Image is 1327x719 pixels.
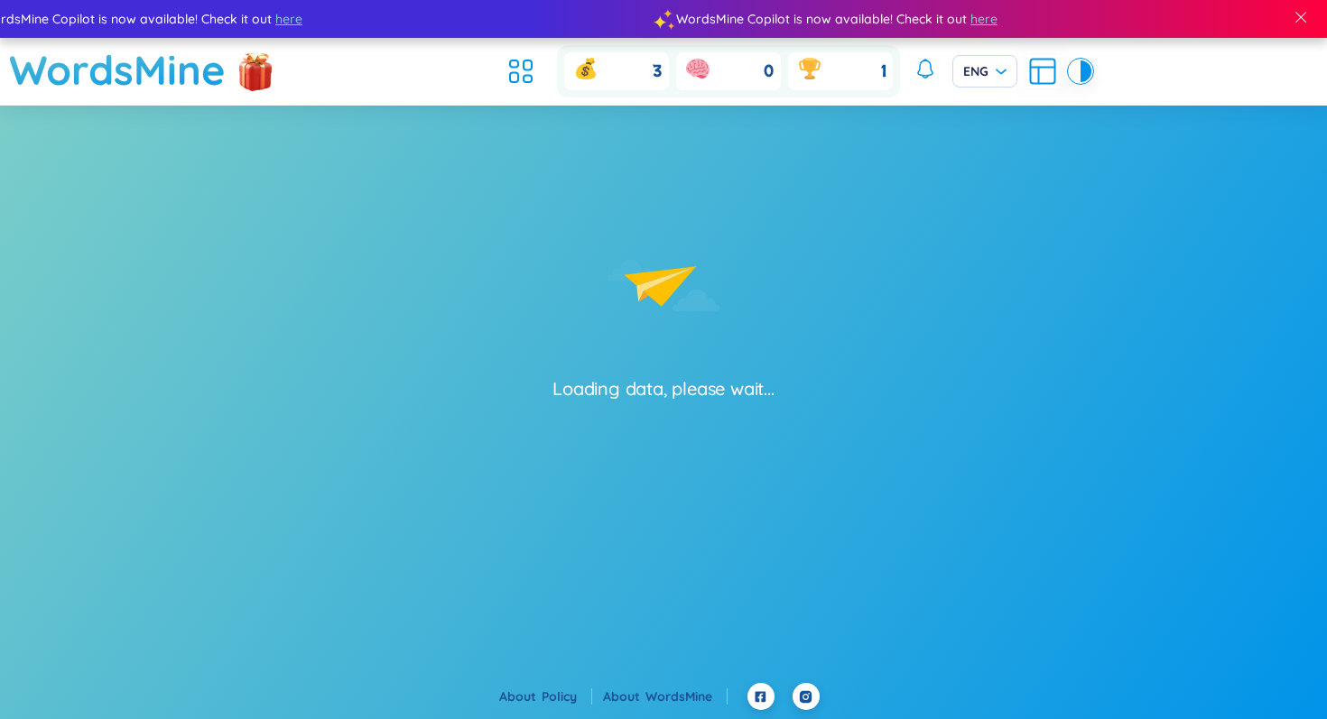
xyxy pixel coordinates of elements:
span: 1 [880,60,886,83]
a: WordsMine [9,38,226,102]
div: Loading data, please wait... [552,376,774,401]
div: About [499,687,592,706]
span: 3 [653,60,662,83]
span: ENG [963,62,1007,80]
a: Policy [542,688,592,705]
a: WordsMine [645,688,728,705]
img: flashSalesIcon.a7f4f837.png [237,44,274,98]
span: here [964,9,991,29]
span: 0 [764,60,774,83]
div: About [603,687,728,706]
span: here [269,9,296,29]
